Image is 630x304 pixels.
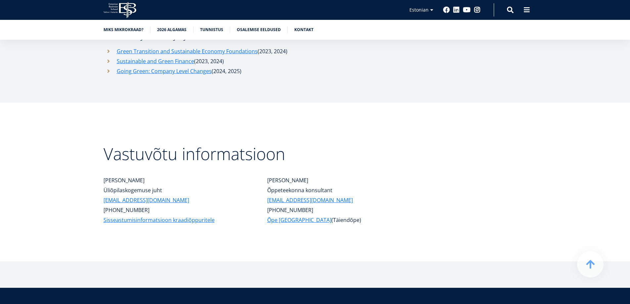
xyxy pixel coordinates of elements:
p: (Täiendõpe) [267,215,418,225]
a: Instagram [474,7,481,13]
p: [PHONE_NUMBER] [267,205,418,215]
a: 2026 algamas [157,26,187,33]
a: [EMAIL_ADDRESS][DOMAIN_NAME] [267,195,353,205]
h2: Vastuvõtu informatsioon [104,129,418,162]
a: Going Green: Company Level Changes [117,66,212,76]
h3: Rohemajandus ja jätkusuutlikus [104,30,418,40]
a: [EMAIL_ADDRESS][DOMAIN_NAME] [104,195,189,205]
p: [PERSON_NAME] [267,175,418,185]
p: Õppeteekonna konsultant [267,185,418,195]
a: Sustainable and Green Finance [117,56,194,66]
a: Sisseastumisinformatsioon kraadiõppuritele [104,215,215,225]
a: Green Transition and Sustainable Economy Foundations [117,46,258,56]
a: Youtube [463,7,471,13]
p: [PERSON_NAME] [104,175,254,185]
a: Õpe [GEOGRAPHIC_DATA] [267,215,331,225]
a: Tunnistus [200,26,223,33]
a: Kontakt [294,26,314,33]
a: Facebook [443,7,450,13]
li: (2023, 2024) [104,46,418,56]
li: (2023, 2024) [104,56,418,66]
p: [PHONE_NUMBER] [104,205,254,215]
p: Üliõpilaskogemuse juht [104,185,254,195]
a: Linkedin [453,7,460,13]
a: Osalemise eeldused [237,26,281,33]
a: Miks mikrokraad? [104,26,144,33]
li: (2024, 2025) [104,66,418,76]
